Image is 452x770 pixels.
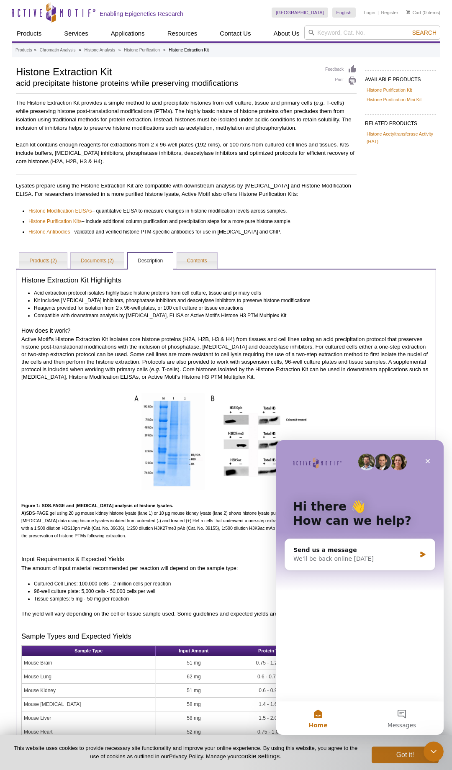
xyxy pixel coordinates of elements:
[378,8,379,18] li: |
[156,711,232,725] td: 58 mg
[21,276,431,285] h3: Histone Extraction Kit Highlights
[100,10,183,18] h2: Enabling Epigenetics Research
[22,698,156,711] td: Mouse [MEDICAL_DATA]
[156,725,232,739] td: 52 mg
[79,48,81,52] li: »
[21,555,431,563] h4: Input Requirements & Expected Yields
[34,588,423,595] li: 96-well culture plate: 5,000 cells - 50,000 cells per well
[124,46,160,54] a: Histone Purification
[272,8,328,18] a: [GEOGRAPHIC_DATA]
[16,99,357,132] p: The Histone Extraction Kit provides a simple method to acid precipitate histones from cell cultur...
[16,80,317,87] h2: acid precipitate histone proteins while preserving modifications
[118,48,121,52] li: »
[28,207,92,215] a: Histone Modification ELISAs
[15,46,32,54] a: Products
[304,26,440,40] input: Keyword, Cat. No.
[34,304,423,312] li: Reagents provided for isolation from 2 x 96-well plates, or 100 cell culture or tissue extractions
[12,26,46,41] a: Products
[367,86,412,94] a: Histone Purification Kit
[410,29,439,36] button: Search
[156,670,232,684] td: 62 mg
[40,46,76,54] a: Chromatin Analysis
[21,565,431,572] p: The amount of input material recommended per reaction will depend on the sample type:
[365,114,436,129] h2: RELATED PRODUCTS
[316,100,323,106] em: e.g
[367,96,421,103] a: Histone Purification Mini Kit
[59,26,93,41] a: Services
[28,228,70,236] a: Histone Antibodies
[34,595,423,603] li: Tissue samples: 5 mg - 50 mg per reaction
[22,656,156,670] td: Mouse Brain
[276,440,444,735] iframe: Intercom live chat
[16,65,317,77] h1: Histone Extraction Kit
[232,656,313,670] td: 0.75 - 1.25 mg
[156,656,232,670] td: 51 mg
[34,312,423,319] li: Compatible with downstream analysis by [MEDICAL_DATA], ELISA or Active Motif's Histone H3 PTM Mul...
[16,182,357,198] p: Lysates prepare using the Histone Extraction Kit are compatible with downstream analysis by [MEDI...
[424,742,444,762] iframe: Intercom live chat
[232,711,313,725] td: 1.5 - 2.0 mg
[21,610,431,618] p: The yield will vary depending on the cell or tissue sample used. Some guidelines and expected yie...
[156,698,232,711] td: 58 mg
[269,26,305,41] a: About Us
[151,366,159,372] em: e.g
[169,48,209,52] li: Histone Extraction Kit
[406,8,440,18] li: (0 items)
[19,253,67,269] a: Products (2)
[156,684,232,698] td: 51 mg
[364,10,375,15] a: Login
[169,753,203,760] a: Privacy Policy
[21,327,431,334] h4: How does it work?
[412,29,437,36] span: Search
[71,253,124,269] a: Documents (2)
[177,253,217,269] a: Contents
[232,698,313,711] td: 1.4 - 1.6 mg
[365,70,436,85] h2: AVAILABLE PRODUCTS
[215,26,256,41] a: Contact Us
[28,217,82,226] a: Histone Purification Kits
[367,130,434,145] a: Histone Acetyltransferase Activity (HAT)
[34,297,423,304] li: Kit includes [MEDICAL_DATA] inhibitors, phosphatase inhibitors and deacetylase inhibitors to pres...
[163,48,166,52] li: »
[13,744,358,760] p: This website uses cookies to provide necessary site functionality and improve your online experie...
[34,48,36,52] li: »
[162,26,203,41] a: Resources
[22,646,156,656] th: Sample Type
[156,646,232,656] th: Input Amount
[22,684,156,698] td: Mouse Kidney
[406,10,410,14] img: Your Cart
[332,8,356,18] a: English
[106,26,150,41] a: Applications
[372,747,439,763] button: Got it!
[21,511,26,516] span: A)
[325,65,357,74] a: Feedback
[85,46,115,54] a: Histone Analysis
[28,226,349,236] li: – validated and verified histone PTM-specific antibodies for use in [MEDICAL_DATA] and ChIP.
[232,646,313,656] th: Protein Yield
[406,10,421,15] a: Cart
[22,711,156,725] td: Mouse Liver
[232,684,313,698] td: 0.6 - 0.9 mg
[16,141,357,166] p: Each kit contains enough reagents for extractions from 2 x 96-well plates (192 rxns), or 100 rxns...
[22,725,156,739] td: Mouse Heart
[21,632,431,641] h3: Sample Types and Expected Yields
[21,511,429,538] span: SDS-PAGE gel using 20 µg mouse kidney histone lysate (lane 1) or 10 µg mouse kidney lysate (lane ...
[34,580,423,588] li: Cultured Cell Lines: 100,000 cells - 2 million cells per reaction
[21,502,431,509] h5: Figure 1: SDS-PAGE and [MEDICAL_DATA] analysis of histone lysates.
[232,670,313,684] td: 0.6 - 0.75 mg
[128,253,173,269] a: Description
[28,207,349,215] li: – quantitative ELISA to measure changes in histone modification levels across samples.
